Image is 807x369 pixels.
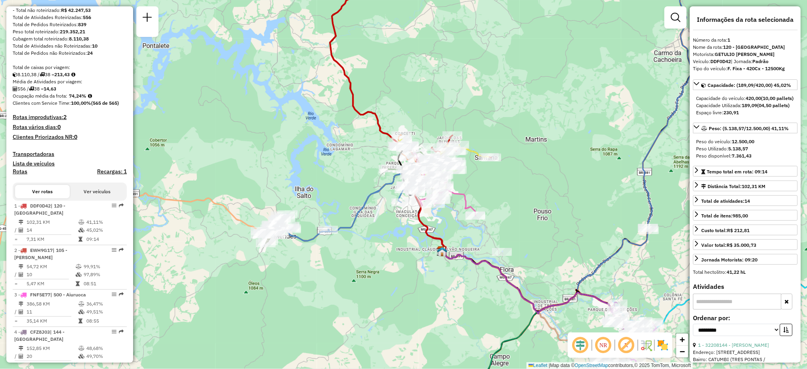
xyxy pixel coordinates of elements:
strong: 213,43 [54,71,70,77]
strong: 74,24% [69,93,86,99]
div: Total de itens: [701,212,748,219]
strong: 219.352,21 [60,29,85,35]
i: Total de Atividades [19,354,23,359]
span: Exibir rótulo [617,336,636,355]
span: + [680,334,685,344]
strong: DDF0D42 [710,58,731,64]
strong: 420,00 [746,95,761,101]
strong: 8.110,38 [69,36,89,42]
span: Peso do veículo: [696,138,754,144]
td: = [14,317,18,325]
i: % de utilização da cubagem [76,272,82,277]
span: 102,31 KM [742,183,765,189]
i: Total de Atividades [19,272,23,277]
strong: Padrão [752,58,769,64]
div: Map data © contributors,© 2025 TomTom, Microsoft [527,362,693,369]
strong: 839 [78,21,86,27]
td: 99,91% [83,263,123,271]
td: 7,31 KM [26,235,78,243]
span: Peso: (5.138,57/12.500,00) 41,11% [709,125,789,131]
h4: Rotas vários dias: [13,124,127,131]
div: Atividade não roteirizada - VC COMERCIO [638,224,658,232]
strong: (10,00 pallets) [761,95,794,101]
td: 45,02% [86,226,124,234]
div: Capacidade Utilizada: [696,102,794,109]
div: Total de Pedidos não Roteirizados: [13,50,127,57]
span: | 500 - Aiuruoca [50,292,86,298]
td: 49,51% [86,308,124,316]
div: Endereço: [STREET_ADDRESS] [693,349,797,356]
strong: 556 [83,14,91,20]
div: Motorista: [693,51,797,58]
div: Atividade não roteirizada - ACOUGUE NOVILHAO OLI [603,317,622,325]
div: Jornada Motorista: 09:20 [701,256,757,263]
h4: Atividades [693,283,797,290]
div: Atividade não roteirizada - COMERCIO MORAIS RAMO [603,319,623,327]
i: Total de Atividades [19,309,23,314]
h4: Recargas: 1 [97,168,127,175]
div: 556 / 38 = [13,85,127,92]
img: CDD Varginha [437,246,447,256]
div: Custo total: [701,227,750,234]
strong: F. Fixa - 420Cx - 12500Kg [727,65,785,71]
strong: 14,63 [44,86,56,92]
i: % de utilização do peso [76,264,82,269]
div: Total de Atividades Roteirizadas: [13,14,127,21]
td: 08:55 [86,317,124,325]
i: Distância Total [19,302,23,306]
td: 102,31 KM [26,218,78,226]
a: Rotas [13,168,27,175]
a: Exibir filtros [668,10,683,25]
i: % de utilização do peso [78,346,84,351]
td: / [14,352,18,360]
span: FNF5E77 [30,292,50,298]
div: Atividade não roteirizada - RESTAURANTE E PESQUE [492,248,512,256]
i: % de utilização da cubagem [78,354,84,359]
div: Capacidade do veículo: [696,95,794,102]
em: Rota exportada [119,203,124,208]
span: Clientes com Service Time: [13,100,71,106]
h4: Clientes Priorizados NR: [13,134,127,140]
button: Ver rotas [15,185,70,198]
div: Nome da rota: [693,44,797,51]
div: - Total não roteirizado: [13,7,127,14]
a: Distância Total:102,31 KM [693,181,797,191]
strong: 985,00 [733,213,748,219]
td: = [14,280,18,288]
strong: 5.138,57 [728,146,748,152]
div: Peso Utilizado: [696,145,794,152]
i: % de utilização do peso [78,220,84,225]
span: | 144 - [GEOGRAPHIC_DATA] [14,329,65,342]
span: 4 - [14,329,65,342]
div: Atividade não roteirizada - FRANCISCO CARLOS GON [639,226,659,234]
td: 386,58 KM [26,300,78,308]
button: Ver veículos [70,185,124,198]
strong: 0 [74,133,77,140]
td: 11 [26,308,78,316]
i: Total de rotas [29,86,34,91]
span: Ocultar NR [594,336,613,355]
div: Peso disponível: [696,152,794,160]
a: Valor total:R$ 35.000,73 [693,239,797,250]
td: / [14,308,18,316]
strong: 120 - [GEOGRAPHIC_DATA] [723,44,785,50]
td: 20 [26,352,78,360]
em: Média calculada utilizando a maior ocupação (%Peso ou %Cubagem) de cada rota da sessão. Rotas cro... [88,94,92,98]
div: Distância Total: [701,183,765,190]
td: 48,68% [86,344,124,352]
div: Total de caixas por viagem: [13,64,127,71]
strong: 12.500,00 [732,138,754,144]
div: Atividade não roteirizada - ANA MARIA FRANCOZO [631,329,651,337]
div: Total de Atividades não Roteirizadas: [13,42,127,50]
strong: R$ 35.000,73 [727,242,756,248]
strong: 2 [63,113,67,121]
td: 5,47 KM [26,280,75,288]
td: 09:14 [86,235,124,243]
em: Rota exportada [119,248,124,252]
h4: Lista de veículos [13,160,127,167]
i: Distância Total [19,346,23,351]
div: Espaço livre: [696,109,794,116]
strong: 7.361,43 [732,153,752,159]
i: Total de Atividades [19,228,23,233]
i: Tempo total em rota [76,281,80,286]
